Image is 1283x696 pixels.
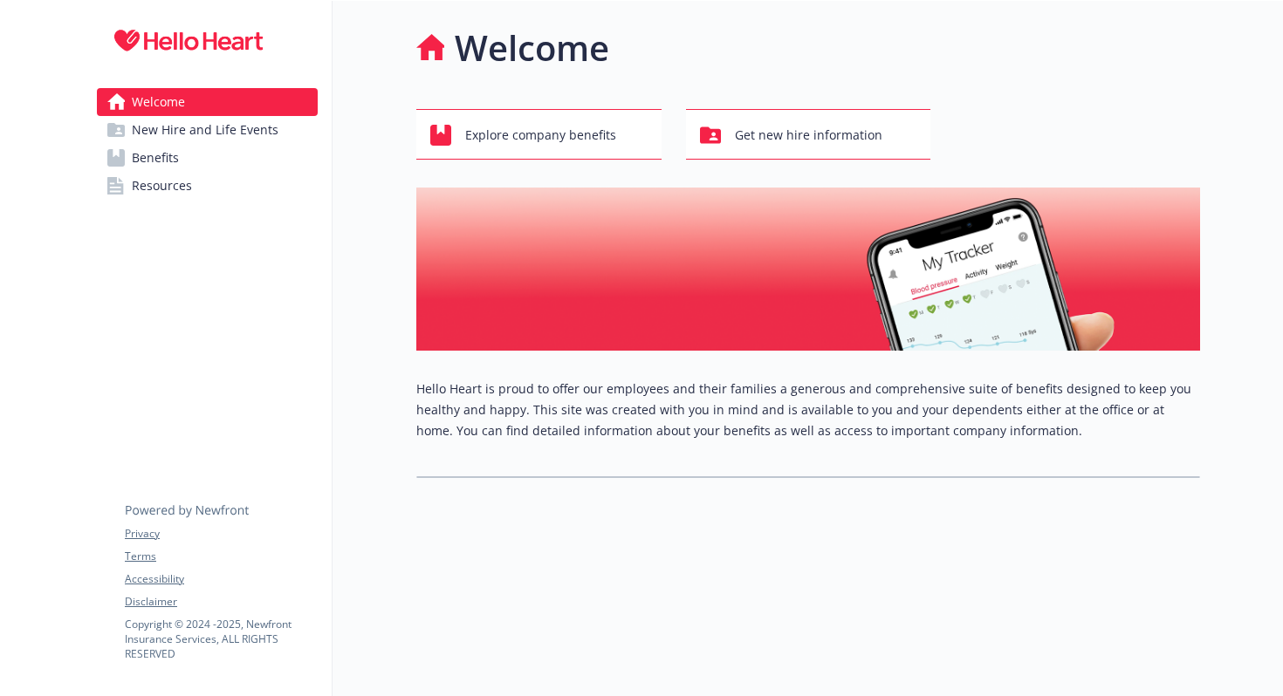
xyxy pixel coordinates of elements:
[97,88,318,116] a: Welcome
[455,22,609,74] h1: Welcome
[735,119,882,152] span: Get new hire information
[416,109,662,160] button: Explore company benefits
[416,379,1200,441] p: Hello Heart is proud to offer our employees and their families a generous and comprehensive suite...
[97,144,318,172] a: Benefits
[97,116,318,144] a: New Hire and Life Events
[97,172,318,200] a: Resources
[132,88,185,116] span: Welcome
[125,526,317,542] a: Privacy
[465,119,616,152] span: Explore company benefits
[686,109,931,160] button: Get new hire information
[125,617,317,661] p: Copyright © 2024 - 2025 , Newfront Insurance Services, ALL RIGHTS RESERVED
[132,172,192,200] span: Resources
[125,549,317,564] a: Terms
[416,188,1200,351] img: overview page banner
[125,594,317,610] a: Disclaimer
[132,144,179,172] span: Benefits
[132,116,278,144] span: New Hire and Life Events
[125,571,317,587] a: Accessibility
